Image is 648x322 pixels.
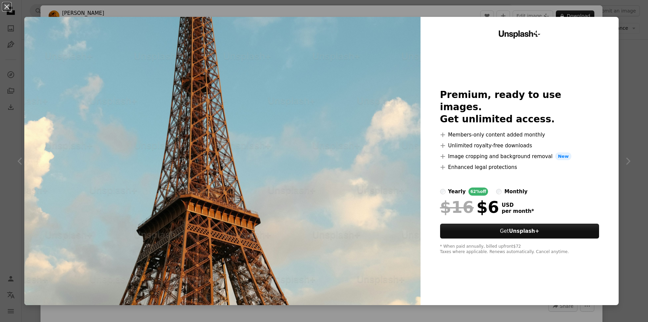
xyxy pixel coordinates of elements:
div: $6 [440,198,499,216]
div: monthly [504,188,528,196]
li: Enhanced legal protections [440,163,599,171]
span: $16 [440,198,474,216]
h2: Premium, ready to use images. Get unlimited access. [440,89,599,125]
span: per month * [502,208,534,214]
div: * When paid annually, billed upfront $72 Taxes where applicable. Renews automatically. Cancel any... [440,244,599,255]
input: monthly [496,189,502,194]
span: New [555,152,571,160]
li: Unlimited royalty-free downloads [440,142,599,150]
input: yearly62%off [440,189,446,194]
div: yearly [448,188,466,196]
button: GetUnsplash+ [440,224,599,239]
div: 62% off [468,188,488,196]
span: USD [502,202,534,208]
strong: Unsplash+ [509,228,539,234]
li: Members-only content added monthly [440,131,599,139]
li: Image cropping and background removal [440,152,599,160]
